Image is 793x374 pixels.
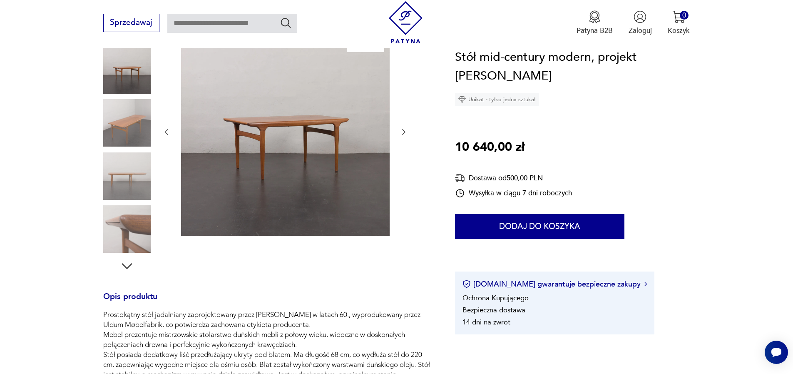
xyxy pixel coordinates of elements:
li: 14 dni na zwrot [462,317,510,327]
p: Zaloguj [629,26,652,35]
button: [DOMAIN_NAME] gwarantuje bezpieczne zakupy [462,279,647,289]
p: 10 640,00 zł [455,138,525,157]
h1: Stół mid-century modern, projekt [PERSON_NAME] [455,48,690,86]
img: Ikona certyfikatu [462,280,471,289]
button: Zaloguj [629,10,652,35]
img: Ikona dostawy [455,173,465,183]
p: Koszyk [668,26,690,35]
img: Ikona medalu [588,10,601,23]
img: Ikona strzałki w prawo [644,282,647,287]
div: 0 [680,11,689,20]
div: Dostawa od 500,00 PLN [455,173,572,183]
li: Ochrona Kupującego [462,293,529,303]
button: Dodaj do koszyka [455,214,624,239]
div: Wysyłka w ciągu 7 dni roboczych [455,188,572,198]
iframe: Smartsupp widget button [765,341,788,364]
p: Patyna B2B [577,26,613,35]
li: Bezpieczna dostawa [462,305,525,315]
img: Zdjęcie produktu Stół mid-century modern, projekt Johannes Andersen [103,99,151,147]
button: Szukaj [280,17,292,29]
img: Zdjęcie produktu Stół mid-century modern, projekt Johannes Andersen [103,152,151,200]
div: Unikat - tylko jedna sztuka! [455,93,539,106]
button: Patyna B2B [577,10,613,35]
button: 0Koszyk [668,10,690,35]
img: Ikona koszyka [672,10,685,23]
img: Zdjęcie produktu Stół mid-century modern, projekt Johannes Andersen [181,27,390,236]
h3: Opis produktu [103,294,431,310]
a: Ikona medaluPatyna B2B [577,10,613,35]
img: Zdjęcie produktu Stół mid-century modern, projekt Johannes Andersen [103,46,151,94]
button: Sprzedawaj [103,14,159,32]
img: Ikonka użytkownika [634,10,646,23]
img: Zdjęcie produktu Stół mid-century modern, projekt Johannes Andersen [103,205,151,253]
a: Sprzedawaj [103,20,159,27]
img: Patyna - sklep z meblami i dekoracjami vintage [385,1,427,43]
img: Ikona diamentu [458,96,466,103]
